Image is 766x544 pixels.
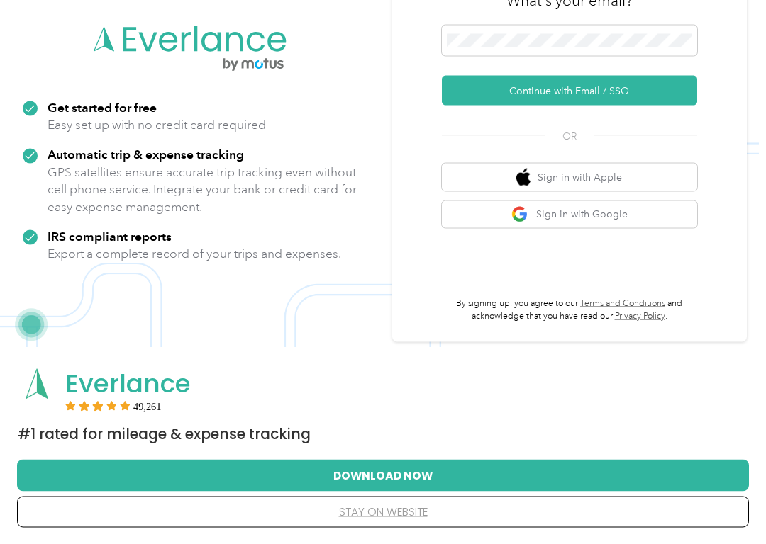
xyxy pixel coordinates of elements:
[65,365,191,402] span: Everlance
[442,201,697,229] button: google logoSign in with Google
[442,297,697,322] p: By signing up, you agree to our and acknowledge that you have read our .
[545,129,594,144] span: OR
[48,229,172,244] strong: IRS compliant reports
[615,311,665,322] a: Privacy Policy
[48,147,244,161] strong: Automatic trip & expense tracking
[511,206,529,224] img: google logo
[65,401,162,411] div: Rating:5 stars
[48,100,157,115] strong: Get started for free
[133,402,162,411] span: User reviews count
[442,164,697,191] button: apple logoSign in with Apple
[18,424,311,444] span: #1 Rated for Mileage & Expense Tracking
[40,460,726,490] button: Download Now
[48,116,266,134] p: Easy set up with no credit card required
[48,245,341,263] p: Export a complete record of your trips and expenses.
[48,164,357,216] p: GPS satellites ensure accurate trip tracking even without cell phone service. Integrate your bank...
[442,76,697,106] button: Continue with Email / SSO
[516,169,531,186] img: apple logo
[40,497,726,527] button: stay on website
[18,365,56,403] img: App logo
[580,298,665,309] a: Terms and Conditions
